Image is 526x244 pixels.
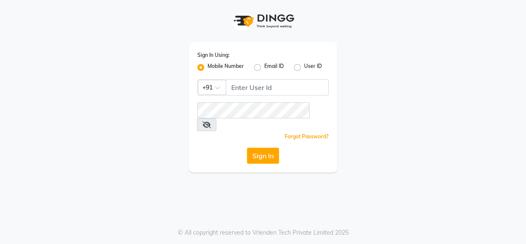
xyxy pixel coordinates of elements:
input: Username [226,79,329,95]
img: logo1.svg [229,8,297,34]
input: Username [197,102,310,118]
a: Forgot Password? [285,133,329,140]
label: Email ID [264,62,284,73]
label: Mobile Number [208,62,244,73]
button: Sign In [247,148,279,164]
label: Sign In Using: [197,51,230,59]
label: User ID [304,62,322,73]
